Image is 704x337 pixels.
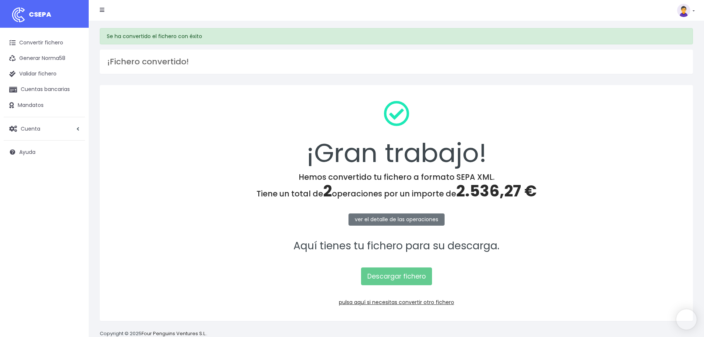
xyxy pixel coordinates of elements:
[21,125,40,132] span: Cuenta
[348,213,445,226] a: ver el detalle de las operaciones
[361,267,432,285] a: Descargar fichero
[109,238,683,255] p: Aquí tienes tu fichero para su descarga.
[323,180,332,202] span: 2
[4,98,85,113] a: Mandatos
[4,35,85,51] a: Convertir fichero
[456,180,537,202] span: 2.536,27 €
[4,66,85,82] a: Validar fichero
[4,144,85,160] a: Ayuda
[109,172,683,200] h4: Hemos convertido tu fichero a formato SEPA XML. Tiene un total de operaciones por un importe de
[100,28,693,44] div: Se ha convertido el fichero con éxito
[107,57,686,67] h3: ¡Fichero convertido!
[677,4,690,17] img: profile
[19,148,35,156] span: Ayuda
[29,10,51,19] span: CSEPA
[142,330,206,337] a: Four Penguins Ventures S.L.
[4,82,85,97] a: Cuentas bancarias
[4,51,85,66] a: Generar Norma58
[4,121,85,137] a: Cuenta
[339,299,454,306] a: pulsa aquí si necesitas convertir otro fichero
[9,6,28,24] img: logo
[109,95,683,172] div: ¡Gran trabajo!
